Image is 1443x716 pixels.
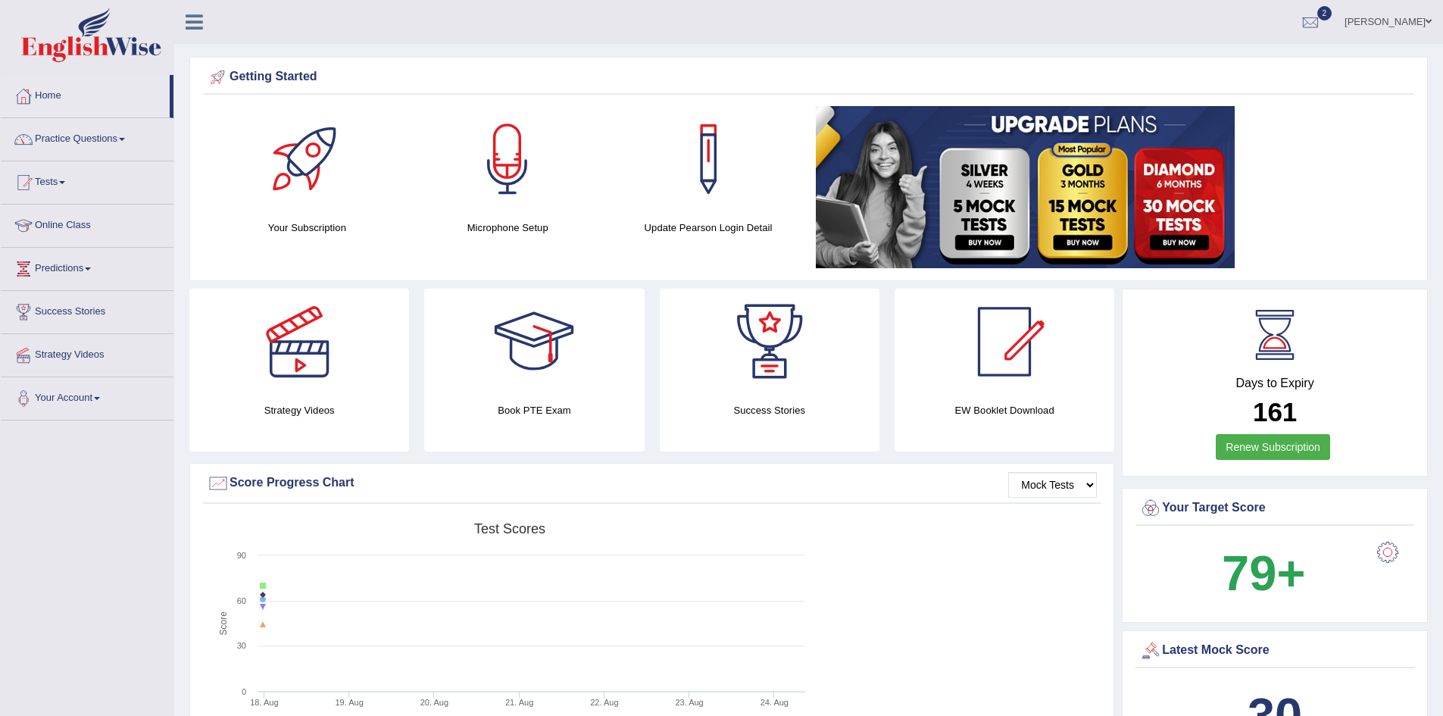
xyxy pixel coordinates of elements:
[1,161,173,199] a: Tests
[474,521,545,536] tspan: Test scores
[415,220,601,236] h4: Microphone Setup
[1216,434,1330,460] a: Renew Subscription
[1,377,173,415] a: Your Account
[1222,546,1305,601] b: 79+
[335,698,363,707] tspan: 19. Aug
[1,291,173,329] a: Success Stories
[505,698,533,707] tspan: 21. Aug
[660,402,879,418] h4: Success Stories
[1139,497,1410,520] div: Your Target Score
[1,75,170,113] a: Home
[420,698,448,707] tspan: 20. Aug
[214,220,400,236] h4: Your Subscription
[816,106,1235,268] img: small5.jpg
[424,402,644,418] h4: Book PTE Exam
[207,66,1410,89] div: Getting Started
[1139,639,1410,662] div: Latest Mock Score
[237,596,246,605] text: 60
[1,248,173,286] a: Predictions
[207,472,1097,495] div: Score Progress Chart
[1139,377,1410,390] h4: Days to Expiry
[895,402,1114,418] h4: EW Booklet Download
[189,402,409,418] h4: Strategy Videos
[1253,397,1297,427] b: 161
[1,205,173,242] a: Online Class
[616,220,801,236] h4: Update Pearson Login Detail
[250,698,278,707] tspan: 18. Aug
[1,334,173,372] a: Strategy Videos
[237,641,246,650] text: 30
[242,687,246,696] text: 0
[1317,6,1332,20] span: 2
[675,698,703,707] tspan: 23. Aug
[218,611,229,636] tspan: Score
[590,698,618,707] tspan: 22. Aug
[1,118,173,156] a: Practice Questions
[761,698,789,707] tspan: 24. Aug
[237,551,246,560] text: 90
